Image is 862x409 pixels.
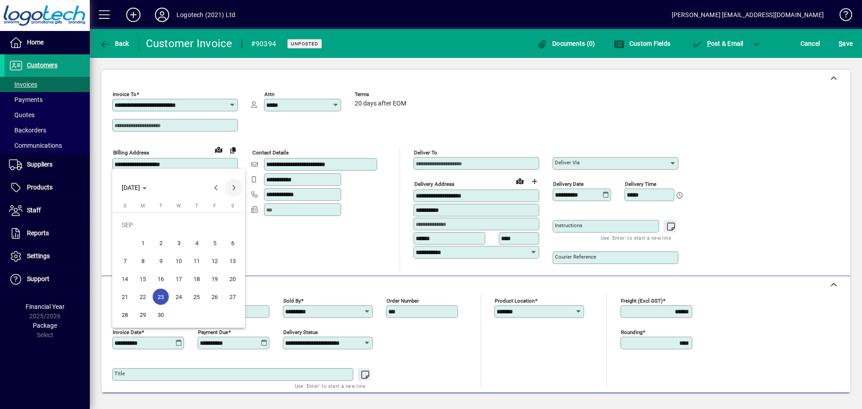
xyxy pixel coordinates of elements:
[170,234,188,252] button: Wed Sep 03 2025
[224,271,241,287] span: 20
[213,203,216,209] span: F
[224,252,242,270] button: Sat Sep 13 2025
[171,253,187,269] span: 10
[123,203,127,209] span: S
[207,289,223,305] span: 26
[224,234,242,252] button: Sat Sep 06 2025
[153,253,169,269] span: 9
[189,289,205,305] span: 25
[153,307,169,323] span: 30
[134,270,152,288] button: Mon Sep 15 2025
[188,270,206,288] button: Thu Sep 18 2025
[171,289,187,305] span: 24
[117,271,133,287] span: 14
[135,307,151,323] span: 29
[135,235,151,251] span: 1
[207,271,223,287] span: 19
[117,253,133,269] span: 7
[152,234,170,252] button: Tue Sep 02 2025
[170,270,188,288] button: Wed Sep 17 2025
[207,179,225,197] button: Previous month
[170,288,188,306] button: Wed Sep 24 2025
[171,235,187,251] span: 3
[224,235,241,251] span: 6
[152,288,170,306] button: Tue Sep 23 2025
[153,289,169,305] span: 23
[116,216,242,234] td: SEP
[141,203,145,209] span: M
[118,180,150,196] button: Choose month and year
[188,252,206,270] button: Thu Sep 11 2025
[189,253,205,269] span: 11
[134,234,152,252] button: Mon Sep 01 2025
[207,253,223,269] span: 12
[117,289,133,305] span: 21
[152,252,170,270] button: Tue Sep 09 2025
[135,253,151,269] span: 8
[170,252,188,270] button: Wed Sep 10 2025
[206,252,224,270] button: Fri Sep 12 2025
[116,270,134,288] button: Sun Sep 14 2025
[224,288,242,306] button: Sat Sep 27 2025
[171,271,187,287] span: 17
[206,288,224,306] button: Fri Sep 26 2025
[159,203,163,209] span: T
[153,271,169,287] span: 16
[207,235,223,251] span: 5
[116,288,134,306] button: Sun Sep 21 2025
[135,289,151,305] span: 22
[176,203,181,209] span: W
[189,271,205,287] span: 18
[134,306,152,324] button: Mon Sep 29 2025
[206,270,224,288] button: Fri Sep 19 2025
[134,288,152,306] button: Mon Sep 22 2025
[225,179,243,197] button: Next month
[189,235,205,251] span: 4
[152,306,170,324] button: Tue Sep 30 2025
[152,270,170,288] button: Tue Sep 16 2025
[224,289,241,305] span: 27
[116,252,134,270] button: Sun Sep 07 2025
[231,203,234,209] span: S
[195,203,198,209] span: T
[122,184,140,191] span: [DATE]
[116,306,134,324] button: Sun Sep 28 2025
[117,307,133,323] span: 28
[206,234,224,252] button: Fri Sep 05 2025
[188,288,206,306] button: Thu Sep 25 2025
[135,271,151,287] span: 15
[224,270,242,288] button: Sat Sep 20 2025
[134,252,152,270] button: Mon Sep 08 2025
[188,234,206,252] button: Thu Sep 04 2025
[224,253,241,269] span: 13
[153,235,169,251] span: 2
